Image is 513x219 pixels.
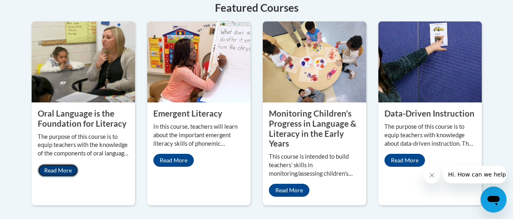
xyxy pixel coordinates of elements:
[269,108,356,148] property: Monitoring Children’s Progress in Language & Literacy in the Early Years
[153,123,245,148] p: In this course, teachers will learn about the important emergent literacy skills of phonemic awar...
[424,167,440,183] iframe: Close message
[147,21,251,102] img: Emergent Literacy
[443,166,507,183] iframe: Message from company
[32,21,135,102] img: Oral Language is the Foundation for Literacy
[384,108,474,118] property: Data-Driven Instruction
[384,123,476,148] p: The purpose of this course is to equip teachers with knowledge about data-driven instruction. The...
[38,133,129,158] p: The purpose of this course is to equip teachers with the knowledge of the components of oral lang...
[269,184,309,197] a: Read More
[263,21,366,102] img: Monitoring Children’s Progress in Language & Literacy in the Early Years
[38,164,78,177] a: Read More
[378,21,482,102] img: Data-Driven Instruction
[481,187,507,213] iframe: Button to launch messaging window
[269,153,360,178] p: This course is intended to build teachers’ skills in monitoring/assessing children’s developmenta...
[384,154,425,167] a: Read More
[5,6,66,12] span: Hi. How can we help?
[153,154,194,167] a: Read More
[38,108,127,128] property: Oral Language is the Foundation for Literacy
[153,108,222,118] property: Emergent Literacy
